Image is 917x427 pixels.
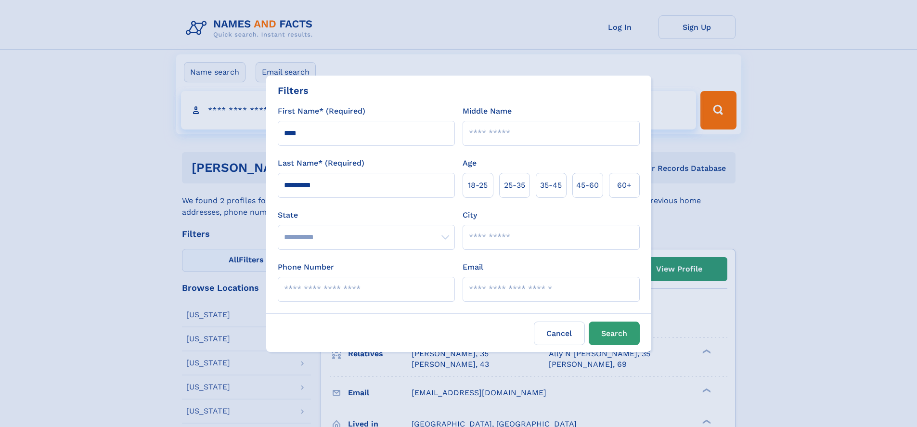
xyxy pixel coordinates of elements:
label: First Name* (Required) [278,105,365,117]
label: Last Name* (Required) [278,157,364,169]
label: Middle Name [463,105,512,117]
span: 45‑60 [576,180,599,191]
label: Email [463,261,483,273]
span: 18‑25 [468,180,488,191]
label: State [278,209,455,221]
span: 60+ [617,180,632,191]
label: Cancel [534,322,585,345]
label: Age [463,157,477,169]
label: Phone Number [278,261,334,273]
button: Search [589,322,640,345]
span: 25‑35 [504,180,525,191]
div: Filters [278,83,309,98]
label: City [463,209,477,221]
span: 35‑45 [540,180,562,191]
